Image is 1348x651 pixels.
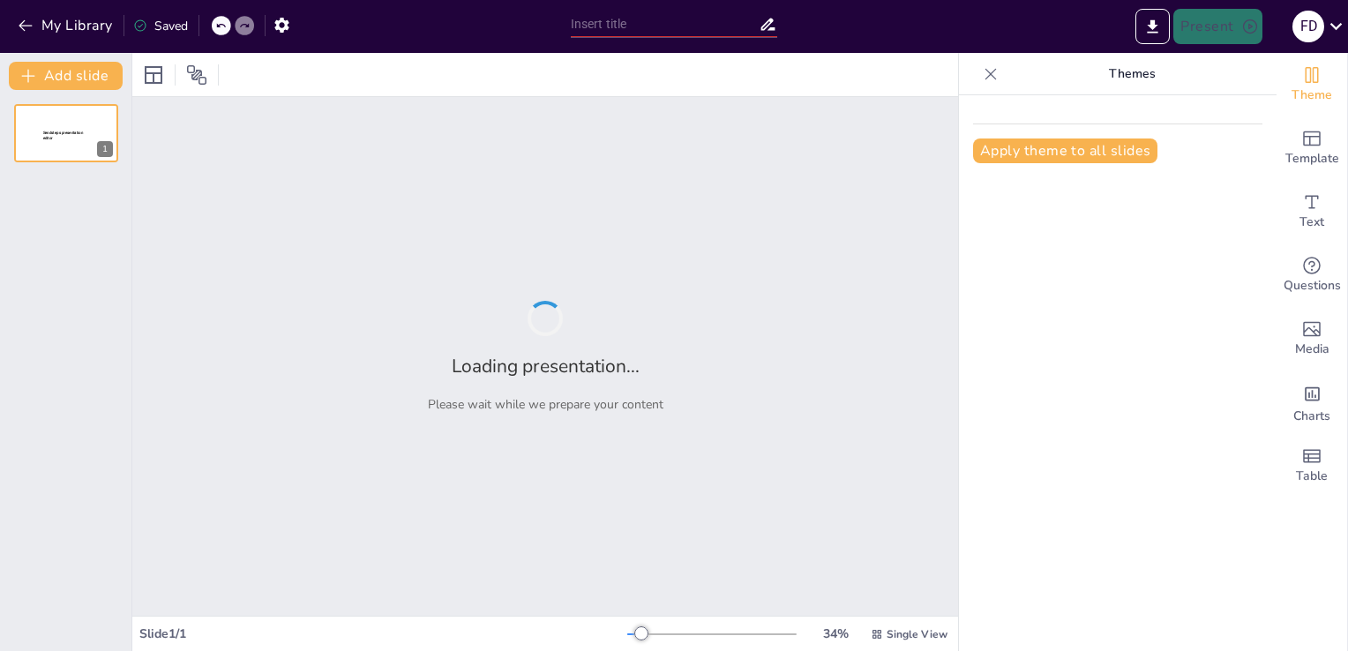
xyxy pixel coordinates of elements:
div: Add ready made slides [1277,116,1347,180]
span: Questions [1284,276,1341,296]
div: Slide 1 / 1 [139,625,627,642]
span: Text [1299,213,1324,232]
div: 1 [97,141,113,157]
span: Table [1296,467,1328,486]
button: My Library [13,11,120,40]
button: F D [1292,9,1324,44]
div: Change the overall theme [1277,53,1347,116]
input: Insert title [571,11,760,37]
p: Themes [1005,53,1259,95]
div: 34 % [814,625,857,642]
h2: Loading presentation... [452,354,640,378]
span: Sendsteps presentation editor [43,131,83,140]
div: F D [1292,11,1324,42]
div: Saved [133,18,188,34]
div: 1 [14,104,118,162]
span: Template [1285,149,1339,168]
div: Get real-time input from your audience [1277,243,1347,307]
p: Please wait while we prepare your content [428,396,663,413]
button: Add slide [9,62,123,90]
div: Add images, graphics, shapes or video [1277,307,1347,370]
div: Add charts and graphs [1277,370,1347,434]
span: Media [1295,340,1329,359]
button: Apply theme to all slides [973,138,1157,163]
div: Add a table [1277,434,1347,498]
button: Present [1173,9,1262,44]
span: Position [186,64,207,86]
span: Charts [1293,407,1330,426]
span: Single View [887,627,947,641]
span: Theme [1292,86,1332,105]
div: Layout [139,61,168,89]
div: Add text boxes [1277,180,1347,243]
button: Export to PowerPoint [1135,9,1170,44]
